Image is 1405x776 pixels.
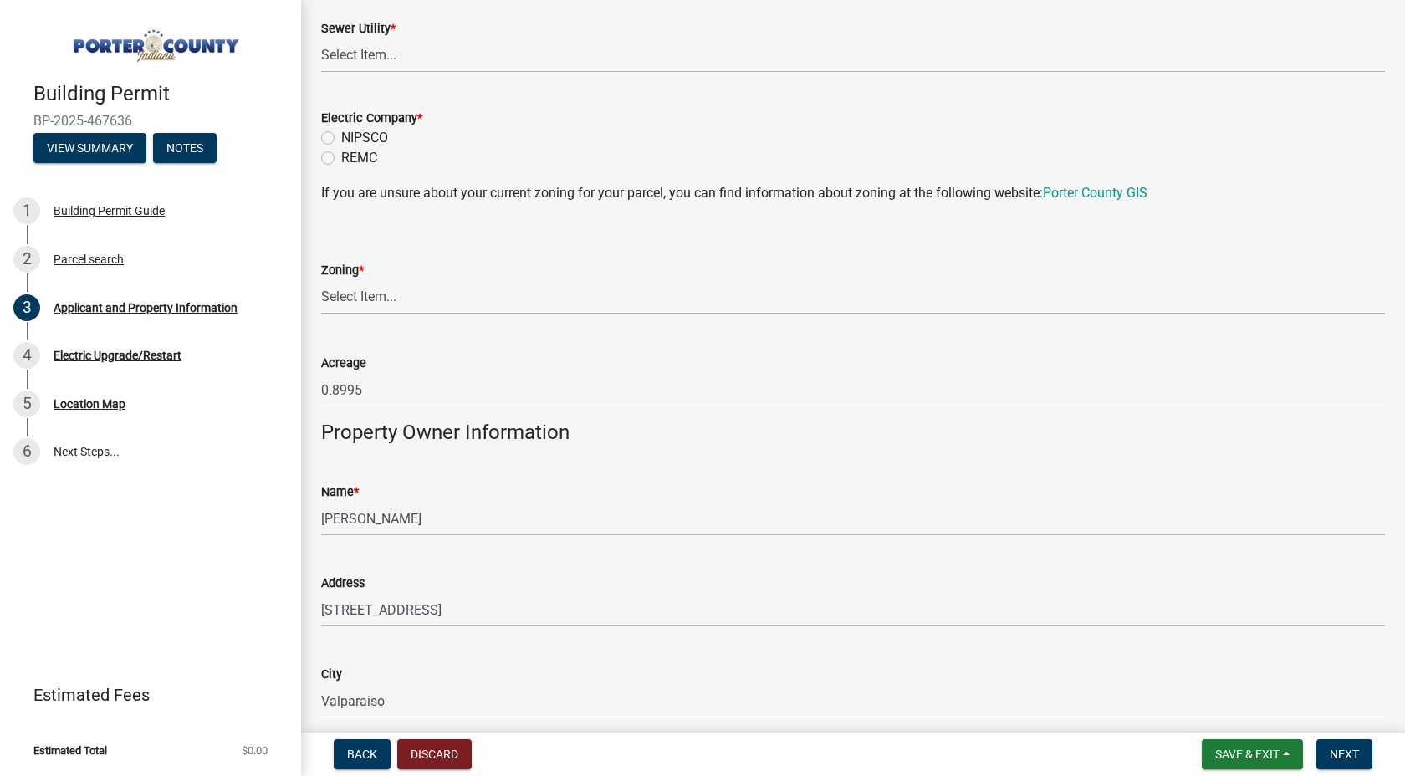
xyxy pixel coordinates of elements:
label: Zoning [321,265,364,277]
label: Name [321,487,359,498]
div: 2 [13,246,40,273]
div: Applicant and Property Information [54,302,238,314]
label: Sewer Utility [321,23,396,35]
div: 4 [13,342,40,369]
wm-modal-confirm: Notes [153,142,217,156]
label: Address [321,578,365,590]
div: 3 [13,294,40,321]
wm-modal-confirm: Summary [33,142,146,156]
span: Next [1330,748,1359,761]
a: Estimated Fees [13,678,274,712]
div: Building Permit Guide [54,205,165,217]
span: BP-2025-467636 [33,113,268,129]
div: Electric Upgrade/Restart [54,350,181,361]
span: Save & Exit [1215,748,1280,761]
button: View Summary [33,133,146,163]
span: $0.00 [242,745,268,756]
button: Notes [153,133,217,163]
h4: Building Permit [33,82,288,106]
div: 1 [13,197,40,224]
a: Porter County GIS [1043,185,1147,201]
label: Acreage [321,358,366,370]
div: Parcel search [54,253,124,265]
button: Next [1316,739,1372,769]
div: Location Map [54,398,125,410]
button: Discard [397,739,472,769]
div: 6 [13,438,40,465]
label: Electric Company [321,113,422,125]
label: REMC [341,148,377,168]
span: Estimated Total [33,745,107,756]
p: If you are unsure about your current zoning for your parcel, you can find information about zonin... [321,183,1385,203]
div: 5 [13,391,40,417]
button: Save & Exit [1202,739,1303,769]
span: Back [347,748,377,761]
button: Back [334,739,391,769]
h4: Property Owner Information [321,421,1385,445]
label: NIPSCO [341,128,388,148]
label: City [321,669,342,681]
img: Porter County, Indiana [33,18,274,64]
